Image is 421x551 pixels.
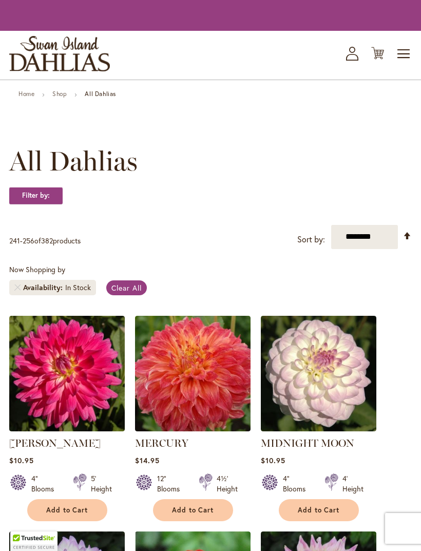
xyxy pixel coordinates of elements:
[9,316,125,431] img: MELISSA M
[261,455,285,465] span: $10.95
[52,90,67,98] a: Shop
[41,236,53,245] span: 382
[9,437,101,449] a: [PERSON_NAME]
[135,437,188,449] a: MERCURY
[283,473,312,494] div: 4" Blooms
[91,473,112,494] div: 5' Height
[23,282,65,293] span: Availability
[261,316,376,431] img: MIDNIGHT MOON
[27,499,107,521] button: Add to Cart
[65,282,91,293] div: In Stock
[18,90,34,98] a: Home
[9,36,110,71] a: store logo
[106,280,147,295] a: Clear All
[9,236,20,245] span: 241
[46,506,88,515] span: Add to Cart
[261,437,354,449] a: MIDNIGHT MOON
[10,531,58,551] div: TrustedSite Certified
[135,455,160,465] span: $14.95
[9,455,34,465] span: $10.95
[31,473,61,494] div: 4" Blooms
[261,424,376,433] a: MIDNIGHT MOON
[111,283,142,293] span: Clear All
[14,284,21,291] a: Remove Availability In Stock
[9,233,81,249] p: - of products
[342,473,363,494] div: 4' Height
[279,499,359,521] button: Add to Cart
[157,473,186,494] div: 12" Blooms
[9,187,63,204] strong: Filter by:
[9,424,125,433] a: MELISSA M
[135,316,251,431] img: Mercury
[172,506,214,515] span: Add to Cart
[297,230,325,249] label: Sort by:
[135,424,251,433] a: Mercury
[153,499,233,521] button: Add to Cart
[217,473,238,494] div: 4½' Height
[9,264,65,274] span: Now Shopping by
[298,506,340,515] span: Add to Cart
[85,90,116,98] strong: All Dahlias
[9,146,138,177] span: All Dahlias
[23,236,34,245] span: 256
